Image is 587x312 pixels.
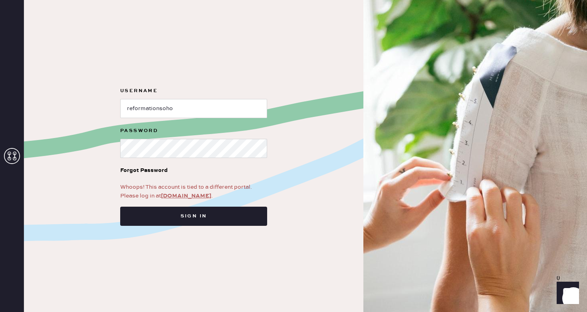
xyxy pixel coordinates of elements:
a: [DOMAIN_NAME] [161,192,211,199]
div: Whoops! This account is tied to a different portal. Please log in at . [120,183,267,200]
div: Forgot Password [120,166,168,175]
a: Forgot Password [120,158,168,183]
iframe: Front Chat [549,276,583,310]
label: Username [120,86,267,96]
input: e.g. john@doe.com [120,99,267,118]
label: Password [120,126,267,136]
button: Sign in [120,207,267,226]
